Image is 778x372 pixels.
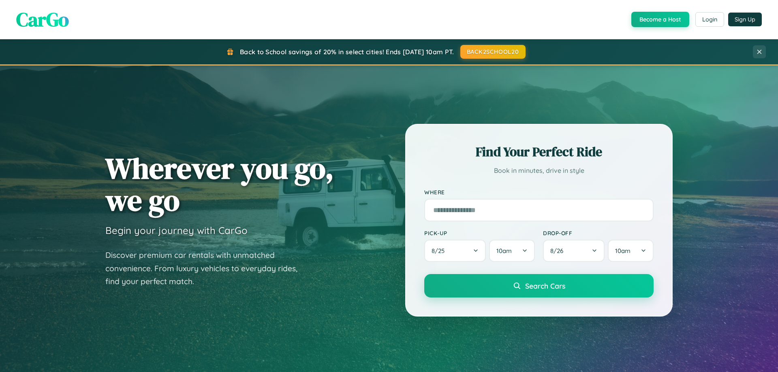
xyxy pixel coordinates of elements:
button: BACK2SCHOOL20 [460,45,526,59]
button: Become a Host [631,12,689,27]
p: Discover premium car rentals with unmatched convenience. From luxury vehicles to everyday rides, ... [105,249,308,288]
span: 10am [496,247,512,255]
h3: Begin your journey with CarGo [105,224,248,236]
h1: Wherever you go, we go [105,152,334,216]
button: 8/25 [424,240,486,262]
label: Where [424,189,654,196]
button: Login [695,12,724,27]
label: Pick-up [424,230,535,236]
span: Search Cars [525,281,565,290]
h2: Find Your Perfect Ride [424,143,654,161]
button: Sign Up [728,13,762,26]
button: Search Cars [424,274,654,298]
label: Drop-off [543,230,654,236]
span: CarGo [16,6,69,33]
span: 8 / 25 [432,247,449,255]
button: 8/26 [543,240,605,262]
button: 10am [489,240,535,262]
span: 8 / 26 [550,247,567,255]
button: 10am [608,240,654,262]
span: 10am [615,247,631,255]
p: Book in minutes, drive in style [424,165,654,176]
span: Back to School savings of 20% in select cities! Ends [DATE] 10am PT. [240,48,454,56]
